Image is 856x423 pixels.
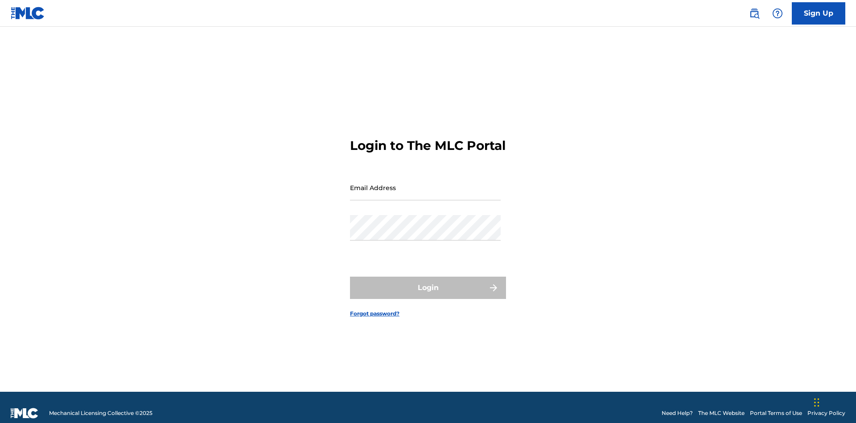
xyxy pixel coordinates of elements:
img: MLC Logo [11,7,45,20]
a: Public Search [745,4,763,22]
img: search [749,8,760,19]
a: Portal Terms of Use [750,409,802,417]
a: Forgot password? [350,310,399,318]
a: Need Help? [662,409,693,417]
img: logo [11,408,38,419]
div: Drag [814,389,819,416]
iframe: Chat Widget [811,380,856,423]
a: The MLC Website [698,409,745,417]
a: Sign Up [792,2,845,25]
h3: Login to The MLC Portal [350,138,506,153]
div: Help [769,4,786,22]
a: Privacy Policy [807,409,845,417]
span: Mechanical Licensing Collective © 2025 [49,409,152,417]
img: help [772,8,783,19]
